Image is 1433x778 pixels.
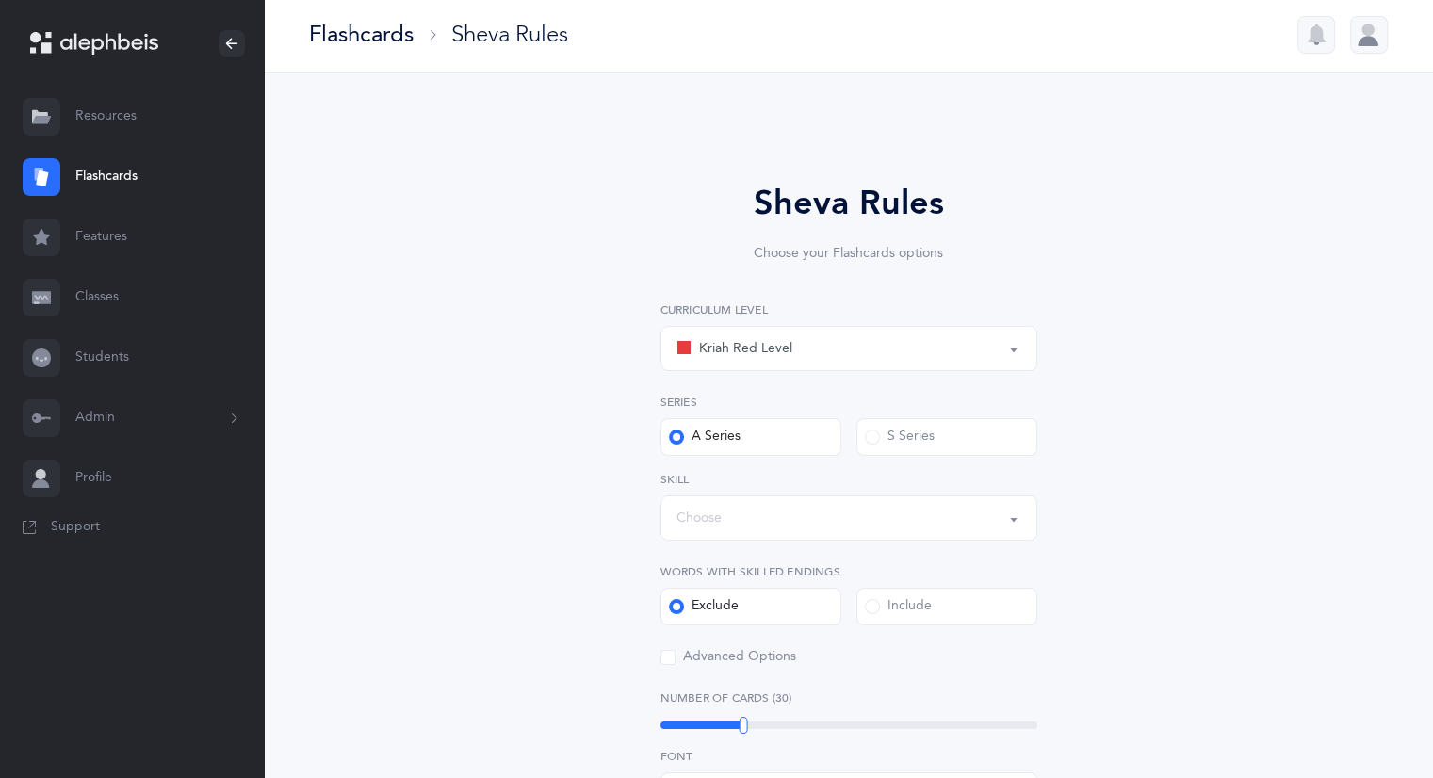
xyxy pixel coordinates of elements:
[660,563,1037,580] label: Words with Skilled endings
[676,509,722,528] div: Choose
[865,428,935,446] div: S Series
[309,19,414,50] div: Flashcards
[660,648,796,667] div: Advanced Options
[660,495,1037,541] button: Choose
[451,19,568,50] div: Sheva Rules
[676,337,792,360] div: Kriah Red Level
[660,471,1037,488] label: Skill
[1339,684,1410,755] iframe: Drift Widget Chat Controller
[660,301,1037,318] label: Curriculum Level
[669,597,739,616] div: Exclude
[660,689,1037,706] label: Number of Cards (30)
[865,597,932,616] div: Include
[660,326,1037,371] button: Kriah Red Level
[669,428,741,446] div: A Series
[608,244,1090,264] div: Choose your Flashcards options
[608,178,1090,229] div: Sheva Rules
[51,518,100,537] span: Support
[660,748,1037,765] label: Font
[660,394,1037,411] label: Series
